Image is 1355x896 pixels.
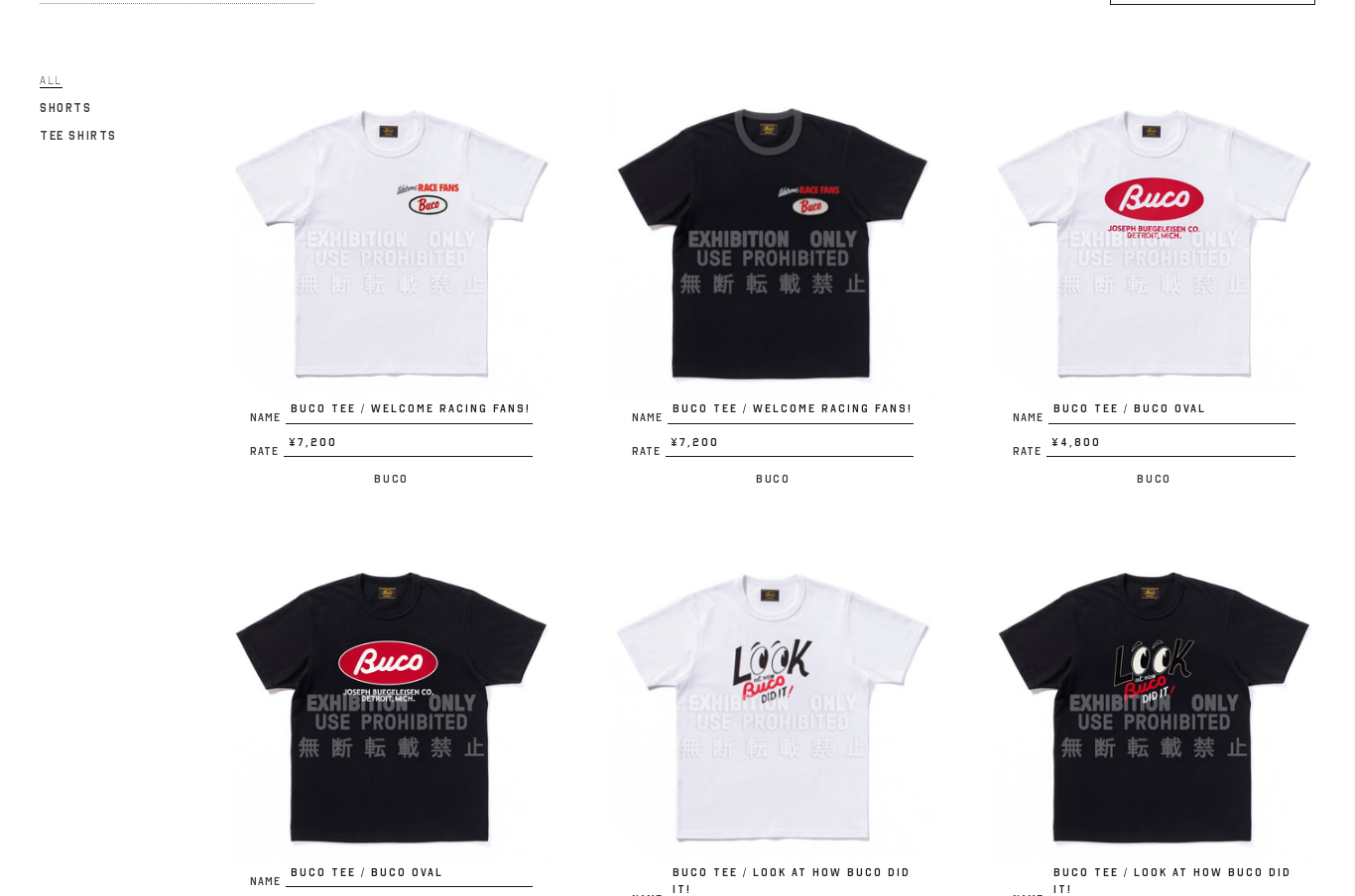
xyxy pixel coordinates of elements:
[230,467,553,491] p: Buco
[668,400,915,424] span: BUCO TEE / WELCOME RACING FANS!
[666,434,915,458] span: ¥7,200
[250,412,286,423] span: Name
[1048,400,1295,424] span: BUCO TEE / BUCO OVAL
[632,412,668,423] span: Name
[1047,434,1295,458] span: ¥4,800
[286,864,533,888] span: BUCO TEE / BUCO OVAL
[40,101,92,115] span: Shorts
[284,434,533,458] span: ¥7,200
[1013,446,1047,457] span: Rate
[40,124,117,148] a: Tee Shirts
[1013,412,1048,423] span: Name
[40,96,92,120] a: Shorts
[40,129,117,143] span: Tee Shirts
[612,78,934,491] a: BUCO TEE / WELCOME RACING FANS! NameBUCO TEE / WELCOME RACING FANS! Rate¥7,200 Buco
[40,68,62,92] a: All
[993,78,1315,491] a: BUCO TEE / BUCO OVAL NameBUCO TEE / BUCO OVAL Rate¥4,800 Buco
[230,78,553,491] a: BUCO TEE / WELCOME RACING FANS! NameBUCO TEE / WELCOME RACING FANS! Rate¥7,200 Buco
[250,876,286,887] span: Name
[993,467,1315,491] p: Buco
[250,446,284,457] span: Rate
[632,446,666,457] span: Rate
[612,467,934,491] p: Buco
[40,73,62,88] span: All
[286,400,533,424] span: BUCO TEE / WELCOME RACING FANS!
